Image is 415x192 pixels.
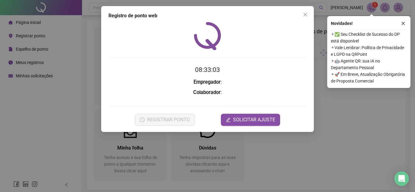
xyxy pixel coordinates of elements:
[401,21,405,25] span: close
[194,22,221,50] img: QRPoint
[331,58,407,71] span: ⚬ 🤖 Agente QR: sua IA no Departamento Pessoal
[221,114,280,126] button: editSOLICITAR AJUSTE
[108,78,307,86] h3: :
[194,79,221,85] strong: Empregador
[226,117,231,122] span: edit
[331,44,407,58] span: ⚬ Vale Lembrar: Política de Privacidade e LGPD na QRPoint
[193,89,221,95] strong: Colaborador
[108,89,307,96] h3: :
[108,12,307,19] div: Registro de ponto web
[303,12,308,17] span: close
[233,116,275,123] span: SOLICITAR AJUSTE
[135,114,195,126] button: REGISTRAR PONTO
[394,171,409,186] div: Open Intercom Messenger
[195,66,220,73] time: 08:33:03
[300,10,310,19] button: Close
[331,31,407,44] span: ⚬ ✅ Seu Checklist de Sucesso do DP está disponível
[331,20,353,27] span: Novidades !
[331,71,407,84] span: ⚬ 🚀 Em Breve, Atualização Obrigatória de Proposta Comercial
